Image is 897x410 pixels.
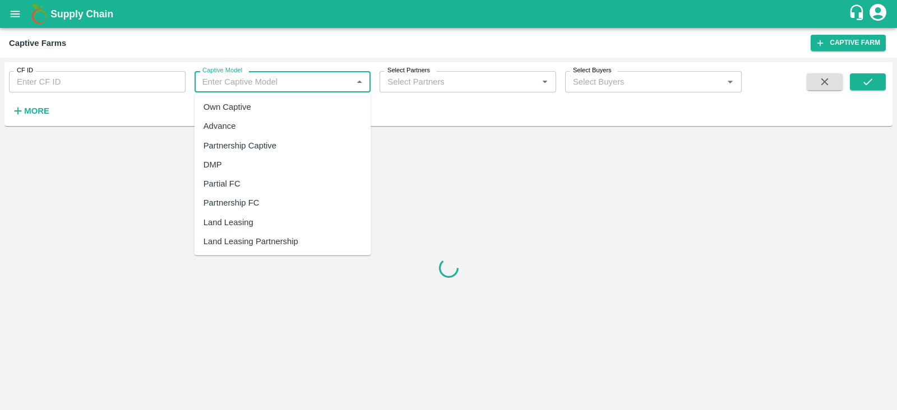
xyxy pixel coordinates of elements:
strong: More [24,106,49,115]
input: Enter Captive Model [198,74,349,89]
div: Captive Farms [9,36,66,50]
button: Close [352,74,367,89]
div: Own Captive [204,101,251,113]
label: Captive Model [202,66,242,75]
label: Select Buyers [573,66,612,75]
div: Advance [204,120,236,132]
b: Supply Chain [50,8,113,20]
button: More [9,101,52,120]
div: Land Leasing Partnership [204,235,298,248]
button: open drawer [2,1,28,27]
div: Partial FC [204,178,241,190]
input: Select Buyers [568,74,705,89]
button: Open [538,74,552,89]
div: account of current user [868,2,888,26]
label: CF ID [17,66,33,75]
a: Captive Farm [811,35,886,51]
input: Select Partners [383,74,520,89]
div: Partnership Captive [204,139,276,151]
div: DMP [204,159,222,171]
a: Supply Chain [50,6,848,22]
div: Partnership FC [204,197,260,209]
img: logo [28,3,50,25]
div: customer-support [848,4,868,24]
input: Enter CF ID [9,71,186,92]
div: Land Leasing [204,216,253,229]
button: Open [723,74,737,89]
label: Select Partners [387,66,430,75]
